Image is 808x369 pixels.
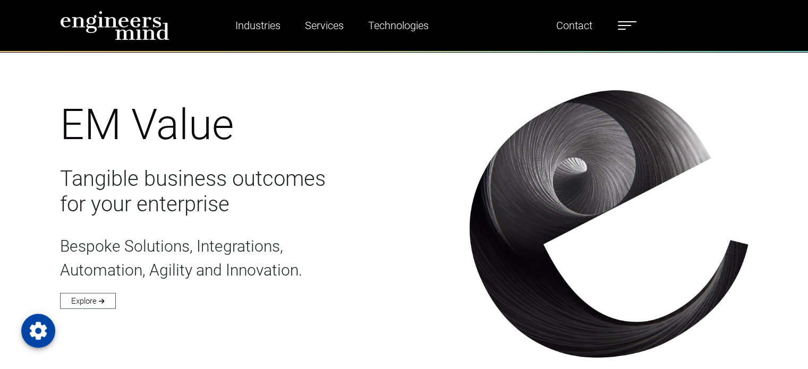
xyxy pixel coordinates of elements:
[364,13,433,38] a: Technologies
[60,234,456,282] p: Bespoke Solutions, Integrations, Automation, Agility and Innovation.
[552,13,597,38] a: Contact
[301,13,348,38] a: Services
[60,293,116,309] a: Explore
[231,13,285,38] a: Industries
[60,166,456,217] h3: Tangible business outcomes for your enterprise
[469,90,749,358] img: intro-img
[60,100,234,150] span: EM Value
[60,11,169,40] img: logo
